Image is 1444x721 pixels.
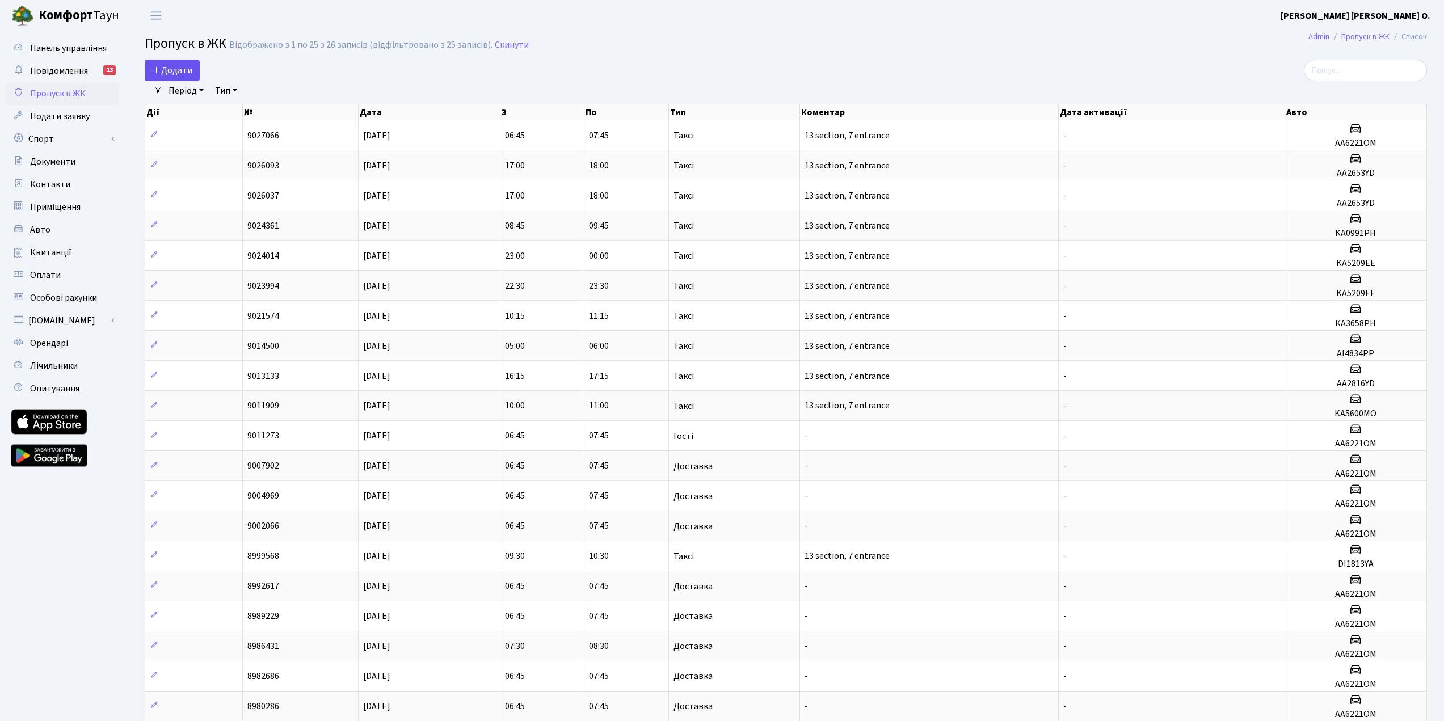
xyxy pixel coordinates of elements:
span: 13 section, 7 entrance [805,220,890,232]
span: 06:45 [505,700,525,712]
a: Особові рахунки [6,286,119,309]
span: Особові рахунки [30,292,97,304]
span: [DATE] [363,670,390,682]
span: 07:45 [589,460,609,473]
span: Подати заявку [30,110,90,123]
span: 07:45 [589,670,609,682]
span: 10:00 [505,400,525,412]
a: Приміщення [6,196,119,218]
h5: KA5600MO [1290,408,1422,419]
span: 07:45 [589,700,609,712]
span: [DATE] [363,340,390,352]
span: 08:45 [505,220,525,232]
span: 11:00 [589,400,609,412]
span: - [805,490,808,503]
span: Контакти [30,178,70,191]
span: - [1063,430,1067,442]
span: Таксі [673,251,694,260]
span: 8992617 [247,580,279,593]
span: [DATE] [363,189,390,202]
span: 8980286 [247,700,279,712]
span: - [1063,370,1067,382]
span: - [1063,189,1067,202]
span: [DATE] [363,159,390,172]
span: 9024361 [247,220,279,232]
span: 08:30 [589,640,609,652]
span: 06:45 [505,430,525,442]
span: Таксі [673,131,694,140]
h5: АА6221ОМ [1290,469,1422,479]
span: 9023994 [247,280,279,292]
a: Пропуск в ЖК [6,82,119,105]
span: Таксі [673,402,694,411]
th: Дата активації [1059,104,1285,120]
a: Квитанції [6,241,119,264]
span: - [1063,220,1067,232]
span: Доставка [673,642,713,651]
span: - [805,460,808,473]
div: Відображено з 1 по 25 з 26 записів (відфільтровано з 25 записів). [229,40,492,50]
h5: АА6221ОМ [1290,499,1422,509]
a: Орендарі [6,332,119,355]
span: - [1063,340,1067,352]
h5: AI4834PP [1290,348,1422,359]
h5: АА6221ОМ [1290,138,1422,149]
span: 07:45 [589,129,609,142]
span: Таксі [673,311,694,321]
span: 23:30 [589,280,609,292]
span: Таксі [673,281,694,290]
a: [PERSON_NAME] [PERSON_NAME] О. [1281,9,1430,23]
span: 8982686 [247,670,279,682]
span: - [1063,250,1067,262]
a: Додати [145,60,200,81]
span: 13 section, 7 entrance [805,250,890,262]
span: - [805,670,808,682]
span: Панель управління [30,42,107,54]
a: Панель управління [6,37,119,60]
span: Доставка [673,702,713,711]
span: [DATE] [363,220,390,232]
a: Опитування [6,377,119,400]
span: 09:30 [505,550,525,563]
span: [DATE] [363,310,390,322]
span: 8986431 [247,640,279,652]
span: [DATE] [363,250,390,262]
span: Квитанції [30,246,71,259]
span: [DATE] [363,610,390,622]
h5: КА3658РН [1290,318,1422,329]
span: Документи [30,155,75,168]
span: 23:00 [505,250,525,262]
a: Admin [1308,31,1329,43]
span: - [1063,280,1067,292]
h5: AA2653YD [1290,168,1422,179]
span: 13 section, 7 entrance [805,370,890,382]
span: 10:15 [505,310,525,322]
span: 11:15 [589,310,609,322]
a: Оплати [6,264,119,286]
span: Таксі [673,191,694,200]
span: 9007902 [247,460,279,473]
input: Пошук... [1304,60,1427,81]
span: - [805,520,808,533]
a: Спорт [6,128,119,150]
span: - [805,430,808,442]
a: Пропуск в ЖК [1341,31,1390,43]
a: [DOMAIN_NAME] [6,309,119,332]
span: 18:00 [589,189,609,202]
h5: АА6221ОМ [1290,709,1422,720]
span: 8989229 [247,610,279,622]
span: - [1063,520,1067,533]
span: Таксі [673,552,694,561]
th: З [500,104,585,120]
span: 22:30 [505,280,525,292]
span: 9027066 [247,129,279,142]
h5: KA0991PH [1290,228,1422,239]
span: [DATE] [363,700,390,712]
th: № [243,104,359,120]
h5: АА6221ОМ [1290,619,1422,630]
span: 06:45 [505,129,525,142]
span: - [1063,159,1067,172]
span: - [1063,670,1067,682]
div: 13 [103,65,116,75]
span: [DATE] [363,280,390,292]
